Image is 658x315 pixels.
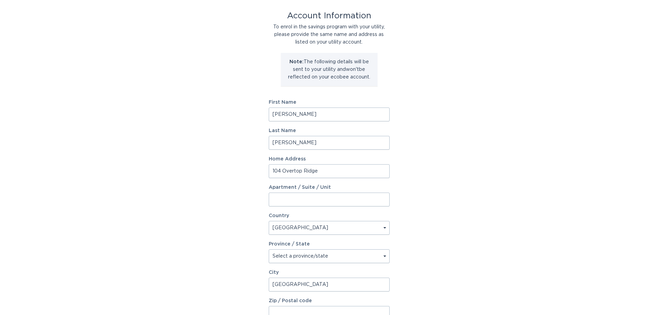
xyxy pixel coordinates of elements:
[269,270,390,275] label: City
[269,157,390,161] label: Home Address
[286,58,372,81] p: The following details will be sent to your utility and won't be reflected on your ecobee account.
[269,213,289,218] label: Country
[289,59,304,64] strong: Note:
[269,100,390,105] label: First Name
[269,298,390,303] label: Zip / Postal code
[269,12,390,20] div: Account Information
[269,242,310,247] label: Province / State
[269,128,390,133] label: Last Name
[269,185,390,190] label: Apartment / Suite / Unit
[269,23,390,46] div: To enrol in the savings program with your utility, please provide the same name and address as li...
